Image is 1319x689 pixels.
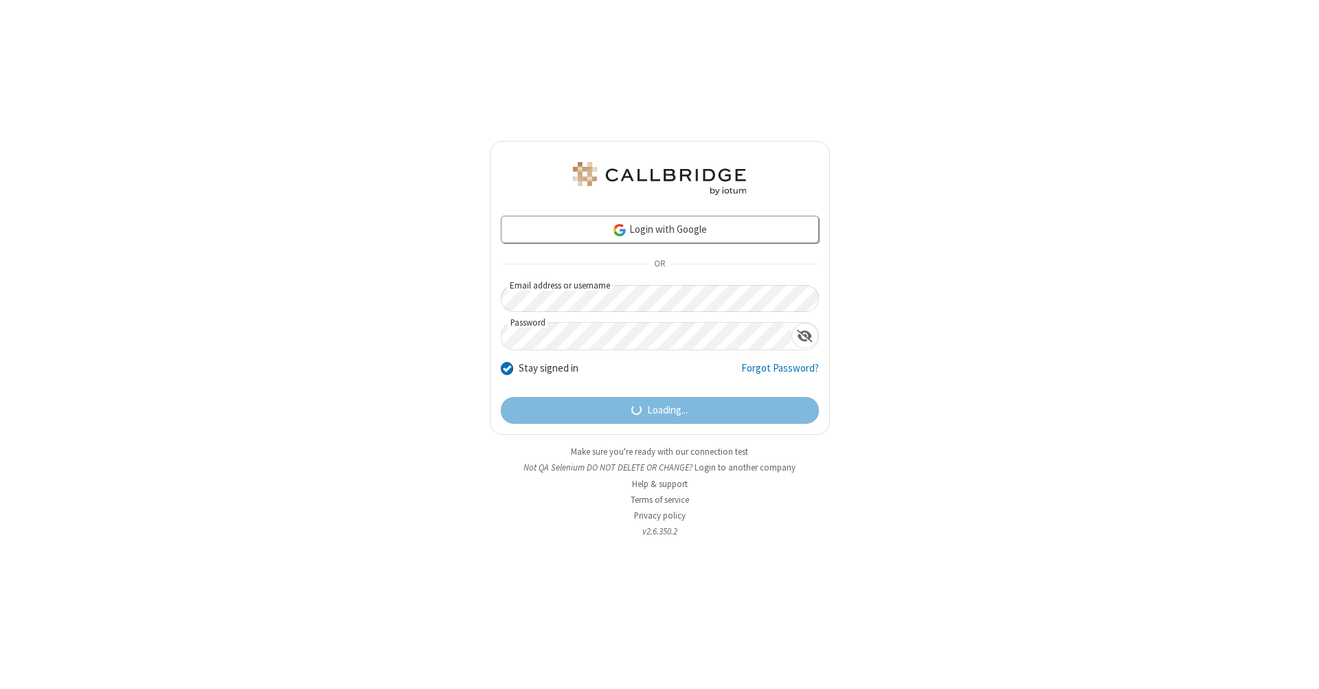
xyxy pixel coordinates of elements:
img: google-icon.png [612,223,627,238]
a: Forgot Password? [741,361,819,387]
span: Loading... [647,403,688,418]
input: Password [501,323,791,350]
label: Stay signed in [519,361,578,376]
input: Email address or username [501,285,819,312]
span: OR [649,255,670,274]
iframe: Chat [1285,653,1309,679]
a: Make sure you're ready with our connection test [571,446,748,458]
img: QA Selenium DO NOT DELETE OR CHANGE [570,162,749,195]
a: Terms of service [631,494,689,506]
button: Loading... [501,397,819,425]
a: Help & support [632,478,688,490]
div: Show password [791,323,818,348]
a: Login with Google [501,216,819,243]
button: Login to another company [695,461,796,474]
li: Not QA Selenium DO NOT DELETE OR CHANGE? [490,461,830,474]
li: v2.6.350.2 [490,525,830,538]
a: Privacy policy [634,510,686,521]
